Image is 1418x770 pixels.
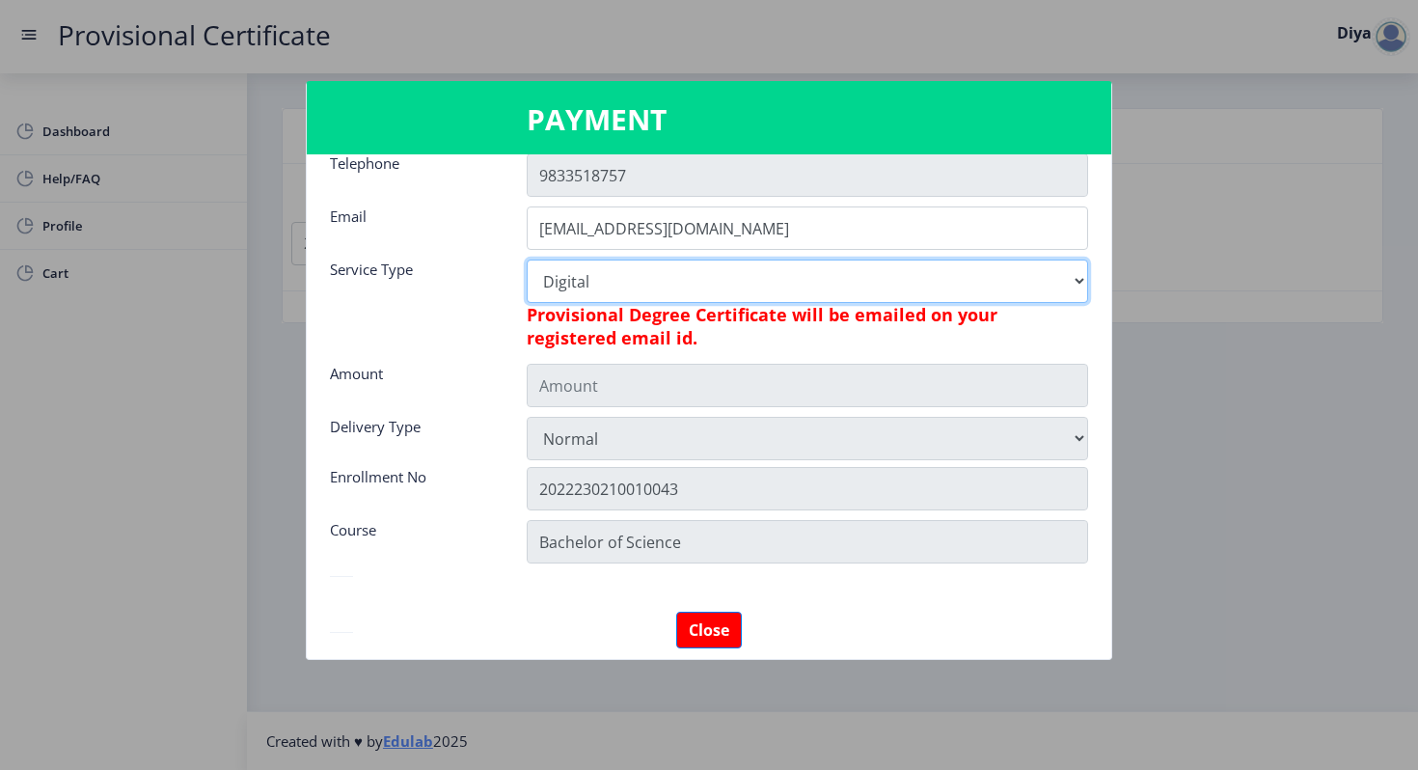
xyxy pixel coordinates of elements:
[315,260,512,352] div: Service Type
[315,417,512,455] div: Delivery Type
[676,612,742,648] button: Close
[315,467,512,506] div: Enrollment No
[527,467,1088,510] input: Zipcode
[315,520,512,559] div: Course
[315,364,512,402] div: Amount
[315,206,512,245] div: Email
[527,100,891,139] h3: PAYMENT
[527,153,1088,197] input: Telephone
[527,364,1088,407] input: Amount
[527,520,1088,564] input: Zipcode
[315,153,512,192] div: Telephone
[527,303,1088,349] h6: Provisional Degree Certificate will be emailed on your registered email id.
[527,206,1088,250] input: Email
